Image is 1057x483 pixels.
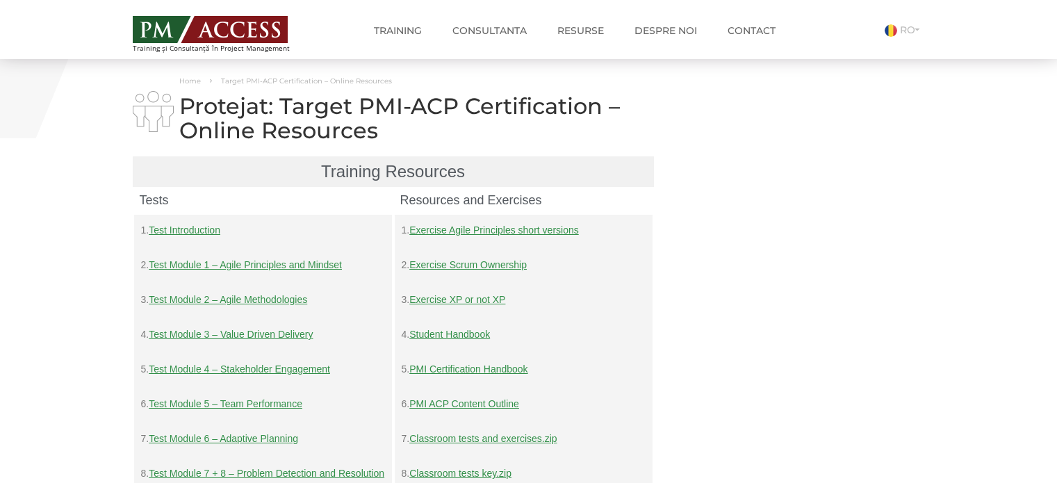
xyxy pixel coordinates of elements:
a: Test Module 1 – Agile Principles and Mindset [149,259,342,270]
a: Training [363,17,432,44]
p: 4. [402,326,646,343]
h4: Resources and Exercises [400,194,647,206]
p: 5. [141,361,385,378]
a: Student Handbook [409,329,490,340]
p: 5. [402,361,646,378]
a: Classroom tests key.zip [409,468,511,479]
p: 6. [402,395,646,413]
p: 3. [141,291,385,309]
a: Test Module 5 – Team Performance [149,398,302,409]
a: Training și Consultanță în Project Management [133,12,316,52]
a: Contact [717,17,786,44]
h4: Tests [140,194,386,206]
span: Target PMI-ACP Certification – Online Resources [221,76,392,85]
a: Despre noi [624,17,707,44]
h3: Training Resources [140,163,647,180]
img: i-02.png [133,91,174,132]
p: 2. [141,256,385,274]
p: 1. [402,222,646,239]
a: Test Module 2 – Agile Methodologies [149,294,307,305]
p: 7. [402,430,646,448]
p: 3. [402,291,646,309]
a: Test Module 4 – Stakeholder Engagement [149,363,330,375]
a: Consultanta [442,17,537,44]
a: Test Module 3 – Value Driven Delivery [149,329,313,340]
p: 8. [402,465,646,482]
img: PM ACCESS - Echipa traineri si consultanti certificati PMP: Narciss Popescu, Mihai Olaru, Monica ... [133,16,288,43]
a: PMI ACP Content Outline [409,398,519,409]
a: Test Introduction [149,224,220,236]
a: PMI Certification Handbook [409,363,527,375]
a: Exercise XP or not XP [409,294,505,305]
a: Exercise Scrum Ownership [409,259,527,270]
a: Home [179,76,201,85]
a: RO [885,24,925,36]
p: 4. [141,326,385,343]
h1: Protejat: Target PMI-ACP Certification – Online Resources [133,94,654,142]
span: Training și Consultanță în Project Management [133,44,316,52]
a: Exercise Agile Principles short versions [409,224,579,236]
a: Test Module 6 – Adaptive Planning [149,433,298,444]
a: Classroom tests and exercises.zip [409,433,557,444]
p: 1. [141,222,385,239]
p: 7. [141,430,385,448]
img: Romana [885,24,897,37]
a: Resurse [547,17,614,44]
p: 2. [402,256,646,274]
p: 6. [141,395,385,413]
